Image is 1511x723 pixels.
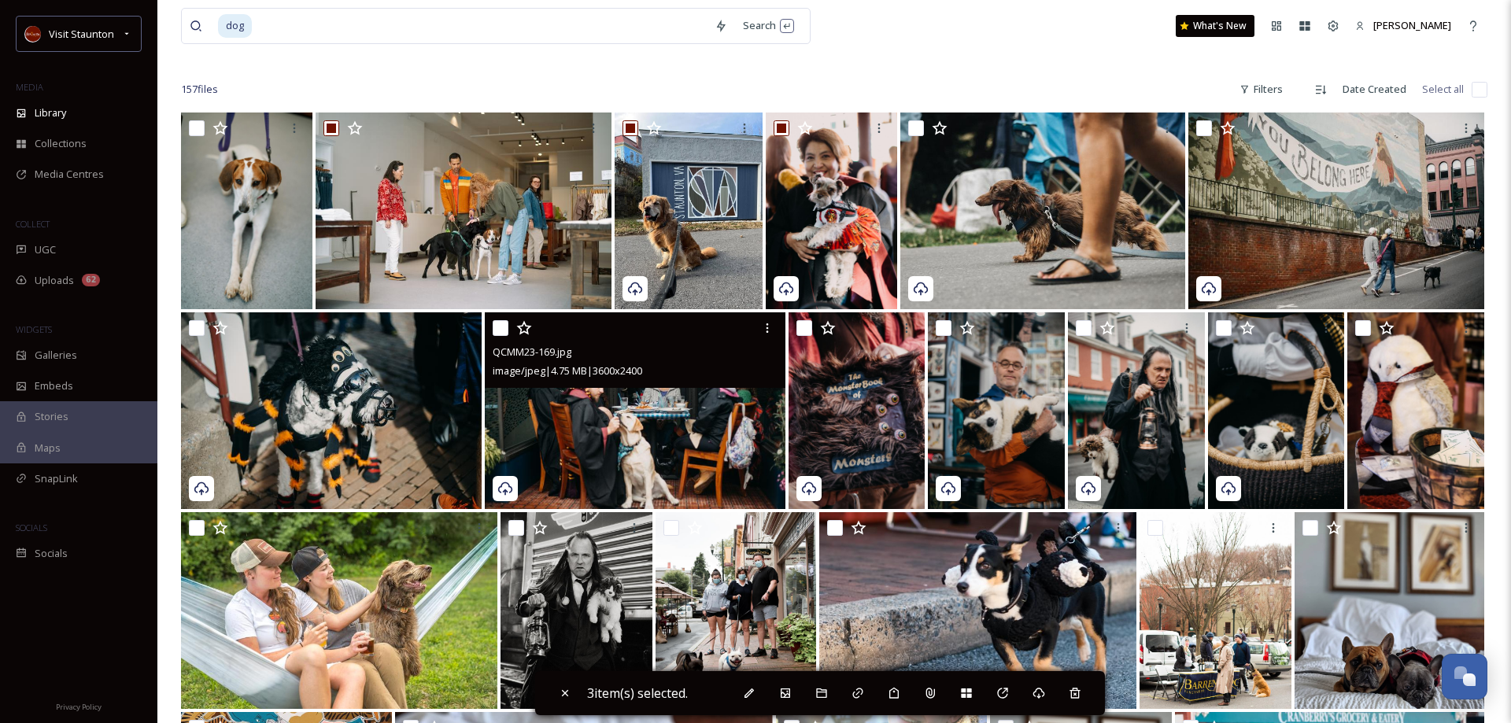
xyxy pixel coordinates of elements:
[218,14,252,37] span: dog
[35,242,56,257] span: UGC
[35,105,66,120] span: Library
[735,10,802,41] div: Search
[789,312,925,509] img: QCMM23-277.jpg
[1140,512,1291,709] img: SantaWindows-4.jpg
[819,512,1136,709] img: QCMM2018-255.jpg
[1188,113,1483,309] img: QCMM23-353.jpg
[25,26,41,42] img: images.png
[493,363,642,378] span: image/jpeg | 4.75 MB | 3600 x 2400
[181,512,497,709] img: ZakSuhar_BeerwerksMagazine_BasicCity_045.jpg
[928,312,1065,509] img: QCMM23-182.jpg
[16,218,50,230] span: COLLECT
[1068,312,1205,509] img: QCMM23-157.jpg
[615,113,763,309] img: Teddy the Golden Retriever image.jpg
[16,81,43,93] span: MEDIA
[1347,10,1459,41] a: [PERSON_NAME]
[181,312,482,509] img: QCMM23-283.jpg
[35,471,78,486] span: SnapLink
[16,323,52,335] span: WIDGETS
[587,684,688,702] span: 3 item(s) selected.
[35,136,87,151] span: Collections
[501,512,652,709] img: QCMM22-17.jpg
[181,82,218,97] span: 157 file s
[493,345,571,359] span: QCMM23-169.jpg
[1442,654,1487,699] button: Open Chat
[35,546,68,561] span: Socials
[35,167,104,182] span: Media Centres
[16,522,47,533] span: SOCIALS
[1335,74,1414,105] div: Date Created
[35,348,77,363] span: Galleries
[1347,312,1484,509] img: QCMM2018-222.jpg
[1295,512,1484,709] img: cdf77e48d99d6b3cb83f89ba185f7122cc794d8876af2547b5646cf3daf3d20c.png
[56,702,102,712] span: Privacy Policy
[35,441,61,456] span: Maps
[900,113,1186,309] img: HappyBirthdayAmerica2024-135.jpg
[656,512,816,709] img: StauntonCitySeptember2020-53.jpg
[1208,312,1345,509] img: QCMM23-10.jpg
[49,27,114,41] span: Visit Staunton
[1176,15,1254,37] a: What's New
[56,696,102,715] a: Privacy Policy
[82,274,100,286] div: 62
[766,113,897,309] img: QCMM2024-3.jpg
[35,378,73,393] span: Embeds
[1373,18,1451,32] span: [PERSON_NAME]
[1422,82,1464,97] span: Select all
[181,113,312,309] img: DSC06895.jpg
[35,273,74,288] span: Uploads
[35,409,68,424] span: Stories
[485,312,785,509] img: QCMM23-169.jpg
[316,113,611,309] img: DSC06892.jpg
[1232,74,1291,105] div: Filters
